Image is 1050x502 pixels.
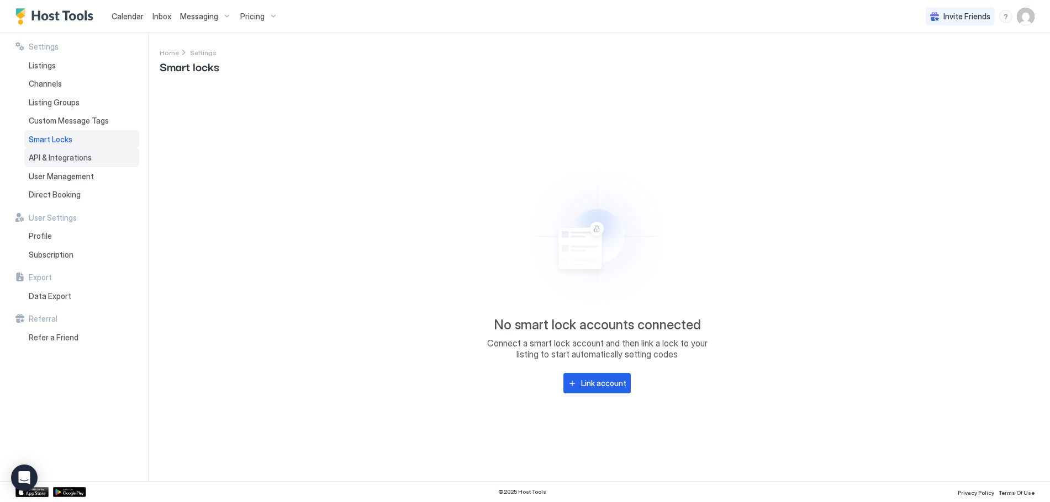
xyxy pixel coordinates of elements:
[563,373,631,393] button: Link account
[24,111,139,130] a: Custom Message Tags
[487,338,708,360] span: Connect a smart lock account and then link a lock to your listing to start automatically setting ...
[29,314,57,324] span: Referral
[581,377,626,389] div: Link account
[958,489,994,496] span: Privacy Policy
[24,148,139,167] a: API & Integrations
[29,250,73,260] span: Subscription
[24,74,139,93] a: Channels
[160,58,219,74] span: Smart locks
[15,8,98,25] a: Host Tools Logo
[29,291,71,301] span: Data Export
[29,231,52,241] span: Profile
[958,486,994,498] a: Privacy Policy
[152,12,171,21] span: Inbox
[999,486,1035,498] a: Terms Of Use
[160,46,179,58] a: Home
[29,273,52,282] span: Export
[1017,8,1035,25] div: User profile
[240,12,265,22] span: Pricing
[24,93,139,112] a: Listing Groups
[180,12,218,22] span: Messaging
[29,172,94,181] span: User Management
[999,489,1035,496] span: Terms Of Use
[112,10,144,22] a: Calendar
[498,488,546,495] span: © 2025 Host Tools
[112,12,144,21] span: Calendar
[999,10,1012,23] div: menu
[11,464,38,491] div: Open Intercom Messenger
[190,46,217,58] a: Settings
[190,46,217,58] div: Breadcrumb
[29,79,62,89] span: Channels
[24,185,139,204] a: Direct Booking
[29,213,77,223] span: User Settings
[29,116,109,126] span: Custom Message Tags
[494,317,701,333] span: No smart lock accounts connected
[24,167,139,186] a: User Management
[160,46,179,58] div: Breadcrumb
[15,487,49,497] a: App Store
[29,190,81,200] span: Direct Booking
[29,153,92,163] span: API & Integrations
[190,49,217,57] span: Settings
[29,61,56,71] span: Listings
[943,12,990,22] span: Invite Friends
[24,245,139,264] a: Subscription
[24,130,139,149] a: Smart Locks
[24,227,139,245] a: Profile
[29,135,72,145] span: Smart Locks
[24,56,139,75] a: Listings
[24,328,139,347] a: Refer a Friend
[152,10,171,22] a: Inbox
[502,160,693,313] div: Empty image
[29,333,78,343] span: Refer a Friend
[29,98,80,108] span: Listing Groups
[160,49,179,57] span: Home
[24,287,139,306] a: Data Export
[29,42,59,52] span: Settings
[53,487,86,497] a: Google Play Store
